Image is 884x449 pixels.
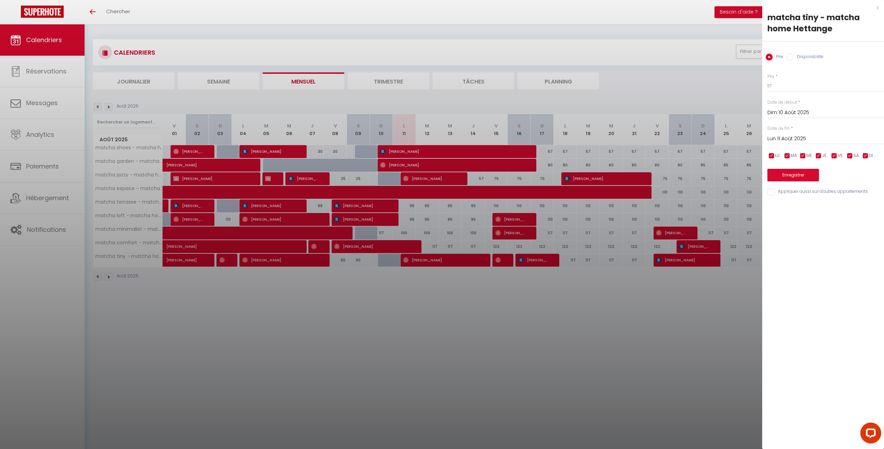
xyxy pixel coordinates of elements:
[838,152,843,159] span: VE
[767,12,879,34] div: matcha tiny - matcha home Hettange
[762,3,879,12] div: x
[773,54,783,61] label: Prix
[791,152,797,159] span: MA
[767,73,774,80] label: Prix
[869,152,873,159] span: DI
[855,420,884,449] iframe: LiveChat chat widget
[822,152,827,159] span: JE
[806,152,812,159] span: ME
[775,152,780,159] span: LU
[767,125,790,132] label: Date de fin
[794,54,823,61] label: Disponibilité
[853,152,859,159] span: SA
[767,99,797,106] label: Date de début
[767,169,819,181] button: Enregistrer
